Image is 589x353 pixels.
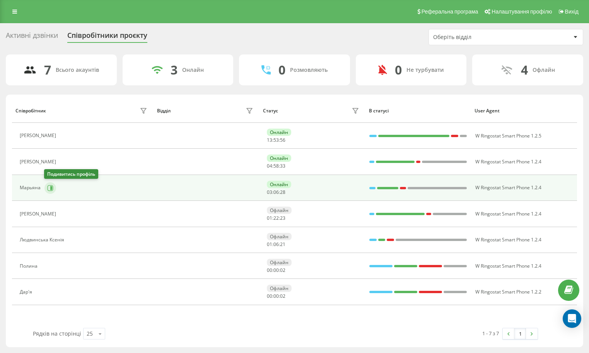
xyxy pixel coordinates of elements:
span: 56 [280,137,285,143]
div: 0 [395,63,402,77]
div: 1 - 7 з 7 [482,329,499,337]
span: 06 [273,189,279,195]
span: W Ringostat Smart Phone 1.2.5 [475,132,541,139]
div: Оберіть відділ [433,34,526,41]
span: Рядків на сторінці [33,330,81,337]
div: Онлайн [267,154,291,162]
span: 00 [273,293,279,299]
div: : : [267,137,285,143]
div: Офлайн [267,207,292,214]
div: : : [267,268,285,273]
div: Онлайн [182,67,204,73]
span: W Ringostat Smart Phone 1.2.4 [475,210,541,217]
div: В статусі [369,108,468,114]
span: Реферальна програма [422,8,478,15]
div: Подивитись профіль [44,169,98,179]
span: 01 [267,215,272,221]
div: [PERSON_NAME] [20,211,58,217]
div: Співробітники проєкту [67,31,147,43]
span: W Ringostat Smart Phone 1.2.2 [475,289,541,295]
span: 02 [280,293,285,299]
div: : : [267,216,285,221]
div: Активні дзвінки [6,31,58,43]
span: 04 [267,163,272,169]
div: 0 [278,63,285,77]
span: 53 [273,137,279,143]
div: [PERSON_NAME] [20,159,58,165]
a: 1 [514,328,526,339]
span: Налаштування профілю [492,8,552,15]
div: Статус [263,108,278,114]
div: Всього акаунтів [56,67,99,73]
span: W Ringostat Smart Phone 1.2.4 [475,236,541,243]
div: Людвинська Ксенія [20,237,66,243]
div: Розмовляють [290,67,328,73]
div: Офлайн [267,259,292,266]
div: Співробітник [15,108,46,114]
span: 01 [267,241,272,248]
span: 21 [280,241,285,248]
span: W Ringostat Smart Phone 1.2.4 [475,184,541,191]
span: 23 [280,215,285,221]
div: 4 [521,63,528,77]
div: Офлайн [533,67,555,73]
div: : : [267,190,285,195]
div: 3 [171,63,178,77]
span: 00 [273,267,279,273]
span: 02 [280,267,285,273]
div: Офлайн [267,233,292,240]
span: 28 [280,189,285,195]
span: Вихід [565,8,579,15]
span: 03 [267,189,272,195]
div: Марьяна [20,185,43,190]
div: [PERSON_NAME] [20,133,58,138]
div: : : [267,163,285,169]
span: W Ringostat Smart Phone 1.2.4 [475,263,541,269]
div: Відділ [157,108,171,114]
span: W Ringostat Smart Phone 1.2.4 [475,158,541,165]
div: 7 [44,63,51,77]
div: Онлайн [267,181,291,188]
div: : : [267,242,285,247]
div: Не турбувати [406,67,444,73]
span: 00 [267,267,272,273]
div: Полина [20,263,39,269]
span: 00 [267,293,272,299]
span: 58 [273,163,279,169]
span: 33 [280,163,285,169]
div: Онлайн [267,129,291,136]
div: 25 [87,330,93,338]
span: 06 [273,241,279,248]
div: Open Intercom Messenger [563,309,581,328]
div: User Agent [475,108,573,114]
div: Офлайн [267,285,292,292]
div: Дар'я [20,289,34,295]
span: 22 [273,215,279,221]
span: 13 [267,137,272,143]
div: : : [267,294,285,299]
